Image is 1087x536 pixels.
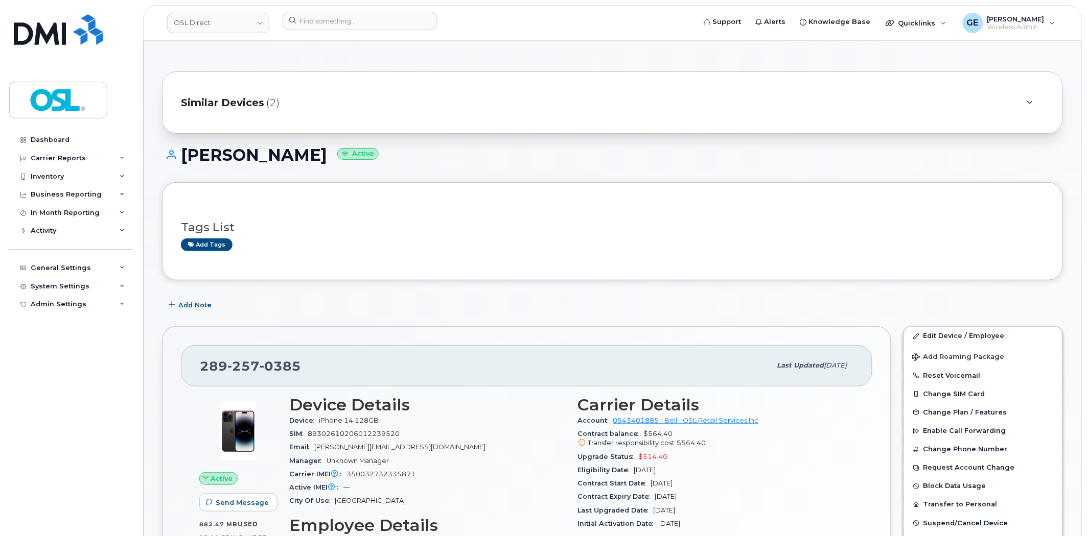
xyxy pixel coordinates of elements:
span: Upgrade Status [578,453,639,460]
span: Suspend/Cancel Device [923,519,1008,527]
h3: Device Details [289,396,566,414]
span: [DATE] [659,520,681,527]
span: $564.40 [677,439,706,447]
span: 882.47 MB [199,521,238,528]
span: [GEOGRAPHIC_DATA] [335,497,406,504]
button: Enable Call Forwarding [904,422,1062,440]
span: [DATE] [655,493,677,500]
span: Last updated [777,361,824,369]
span: (2) [266,95,280,110]
span: $564.40 [578,430,854,448]
span: Enable Call Forwarding [923,427,1006,435]
span: SIM [289,430,308,437]
span: [DATE] [634,466,656,474]
span: 0385 [260,358,301,374]
a: Edit Device / Employee [904,327,1062,345]
span: Active [211,474,233,483]
span: Unknown Manager [327,457,389,465]
span: Eligibility Date [578,466,634,474]
span: iPhone 14 128GB [319,417,379,424]
span: Initial Activation Date [578,520,659,527]
span: Change Plan / Features [923,408,1007,416]
button: Add Note [162,296,220,314]
button: Reset Voicemail [904,367,1062,385]
span: City Of Use [289,497,335,504]
span: Add Roaming Package [912,353,1005,362]
a: Add tags [181,238,233,251]
a: 0543401885 - Bell - OSL Retail Services Inc [613,417,759,424]
span: [DATE] [824,361,847,369]
span: Email [289,443,314,451]
span: Manager [289,457,327,465]
span: 257 [227,358,260,374]
span: 89302610206012239520 [308,430,400,437]
h1: [PERSON_NAME] [162,146,1063,164]
span: Account [578,417,613,424]
span: used [238,520,258,528]
span: 350032732335871 [346,470,415,478]
small: Active [337,148,379,160]
button: Block Data Usage [904,477,1062,495]
span: [PERSON_NAME][EMAIL_ADDRESS][DOMAIN_NAME] [314,443,485,451]
button: Add Roaming Package [904,346,1062,367]
button: Change Phone Number [904,440,1062,458]
span: 289 [200,358,301,374]
span: Last Upgraded Date [578,506,654,514]
h3: Carrier Details [578,396,854,414]
span: Add Note [178,300,212,310]
h3: Tags List [181,221,1044,234]
button: Send Message [199,493,277,511]
span: Active IMEI [289,483,343,491]
button: Change Plan / Features [904,403,1062,422]
h3: Employee Details [289,516,566,534]
span: Similar Devices [181,95,264,110]
span: — [343,483,350,491]
span: Transfer responsibility cost [588,439,675,447]
button: Change SIM Card [904,385,1062,403]
span: [DATE] [654,506,676,514]
span: Carrier IMEI [289,470,346,478]
button: Request Account Change [904,458,1062,477]
img: image20231002-3703462-njx0qo.jpeg [207,401,269,462]
button: Suspend/Cancel Device [904,514,1062,532]
button: Transfer to Personal [904,495,1062,514]
span: Contract Expiry Date [578,493,655,500]
span: Contract balance [578,430,644,437]
span: Contract Start Date [578,479,651,487]
span: Send Message [216,498,269,507]
span: Device [289,417,319,424]
span: $514.40 [639,453,668,460]
span: [DATE] [651,479,673,487]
